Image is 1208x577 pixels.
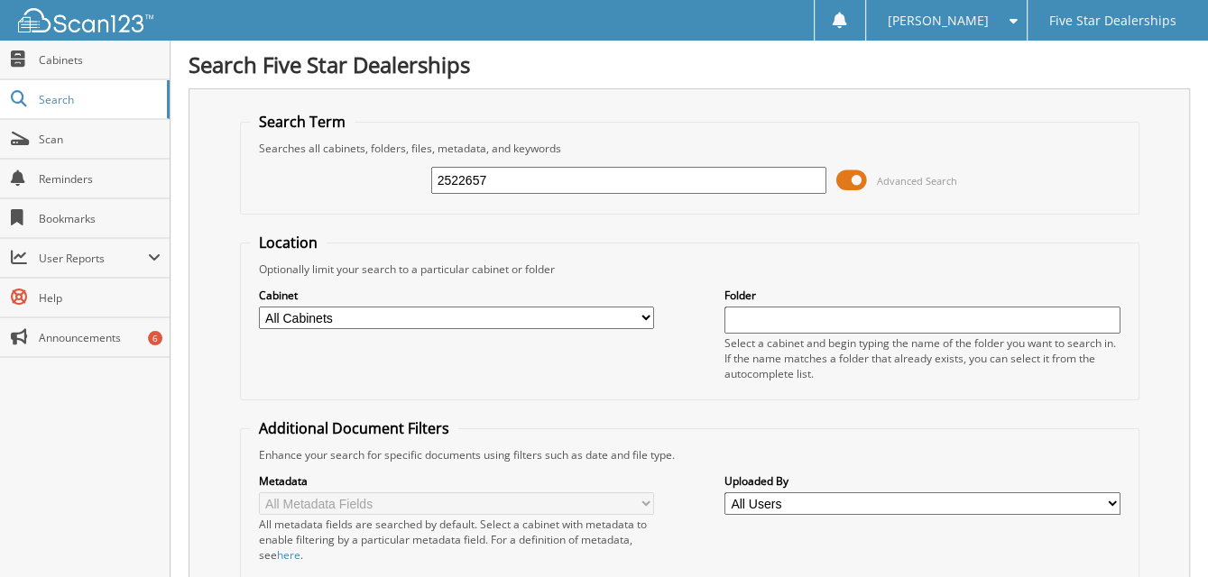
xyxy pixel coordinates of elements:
span: Advanced Search [876,174,956,188]
span: Scan [39,132,161,147]
iframe: Chat Widget [1118,490,1208,577]
label: Metadata [259,473,655,489]
legend: Additional Document Filters [250,418,458,438]
span: User Reports [39,251,148,266]
span: Bookmarks [39,211,161,226]
span: Five Star Dealerships [1048,15,1176,26]
span: Announcements [39,330,161,345]
h1: Search Five Star Dealerships [189,50,1190,79]
legend: Location [250,233,327,252]
div: 6 [148,331,162,345]
div: All metadata fields are searched by default. Select a cabinet with metadata to enable filtering b... [259,517,655,563]
div: Searches all cabinets, folders, files, metadata, and keywords [250,141,1130,156]
span: Cabinets [39,52,161,68]
span: Search [39,92,158,107]
span: Help [39,290,161,306]
legend: Search Term [250,112,355,132]
div: Enhance your search for specific documents using filters such as date and file type. [250,447,1130,463]
span: Reminders [39,171,161,187]
img: scan123-logo-white.svg [18,8,153,32]
div: Select a cabinet and begin typing the name of the folder you want to search in. If the name match... [724,335,1120,381]
a: here [277,547,300,563]
label: Cabinet [259,288,655,303]
div: Optionally limit your search to a particular cabinet or folder [250,261,1130,277]
label: Uploaded By [724,473,1120,489]
label: Folder [724,288,1120,303]
span: [PERSON_NAME] [888,15,989,26]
